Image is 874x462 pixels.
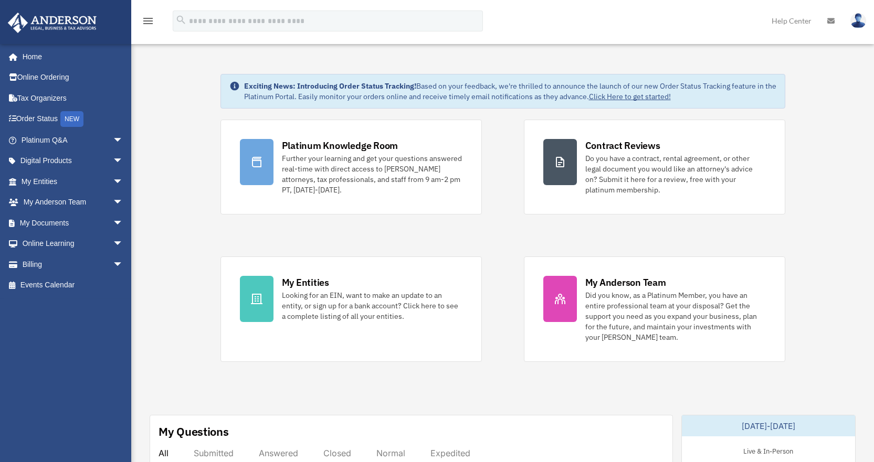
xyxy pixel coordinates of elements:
i: menu [142,15,154,27]
a: Online Ordering [7,67,139,88]
div: My Entities [282,276,329,289]
a: Billingarrow_drop_down [7,254,139,275]
a: My Entitiesarrow_drop_down [7,171,139,192]
span: arrow_drop_down [113,254,134,275]
div: Live & In-Person [735,445,802,456]
a: My Documentsarrow_drop_down [7,212,139,233]
div: Expedited [430,448,470,458]
a: Contract Reviews Do you have a contract, rental agreement, or other legal document you would like... [524,120,785,214]
span: arrow_drop_down [113,171,134,192]
div: All [159,448,169,458]
div: NEW [60,111,83,127]
span: arrow_drop_down [113,212,134,234]
div: My Questions [159,424,229,439]
span: arrow_drop_down [113,233,134,255]
div: Further your learning and get your questions answered real-time with direct access to [PERSON_NAM... [282,153,462,195]
a: Tax Organizers [7,88,139,109]
img: Anderson Advisors Platinum Portal [5,13,100,33]
a: Order StatusNEW [7,109,139,130]
div: Closed [323,448,351,458]
span: arrow_drop_down [113,151,134,172]
a: Home [7,46,134,67]
div: My Anderson Team [585,276,666,289]
div: Submitted [194,448,234,458]
strong: Exciting News: Introducing Order Status Tracking! [244,81,416,91]
span: arrow_drop_down [113,192,134,213]
a: Online Learningarrow_drop_down [7,233,139,254]
div: Normal [376,448,405,458]
a: My Entities Looking for an EIN, want to make an update to an entity, or sign up for a bank accoun... [220,256,482,362]
div: Platinum Knowledge Room [282,139,398,152]
a: Platinum Q&Aarrow_drop_down [7,130,139,151]
div: Do you have a contract, rental agreement, or other legal document you would like an attorney's ad... [585,153,766,195]
div: [DATE]-[DATE] [682,415,855,436]
span: arrow_drop_down [113,130,134,151]
a: Events Calendar [7,275,139,296]
a: My Anderson Teamarrow_drop_down [7,192,139,213]
a: Click Here to get started! [589,92,671,101]
div: Based on your feedback, we're thrilled to announce the launch of our new Order Status Tracking fe... [244,81,776,102]
div: Answered [259,448,298,458]
i: search [175,14,187,26]
img: User Pic [850,13,866,28]
div: Did you know, as a Platinum Member, you have an entire professional team at your disposal? Get th... [585,290,766,342]
div: Contract Reviews [585,139,660,152]
div: Looking for an EIN, want to make an update to an entity, or sign up for a bank account? Click her... [282,290,462,321]
a: My Anderson Team Did you know, as a Platinum Member, you have an entire professional team at your... [524,256,785,362]
a: Platinum Knowledge Room Further your learning and get your questions answered real-time with dire... [220,120,482,214]
a: Digital Productsarrow_drop_down [7,151,139,171]
a: menu [142,18,154,27]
